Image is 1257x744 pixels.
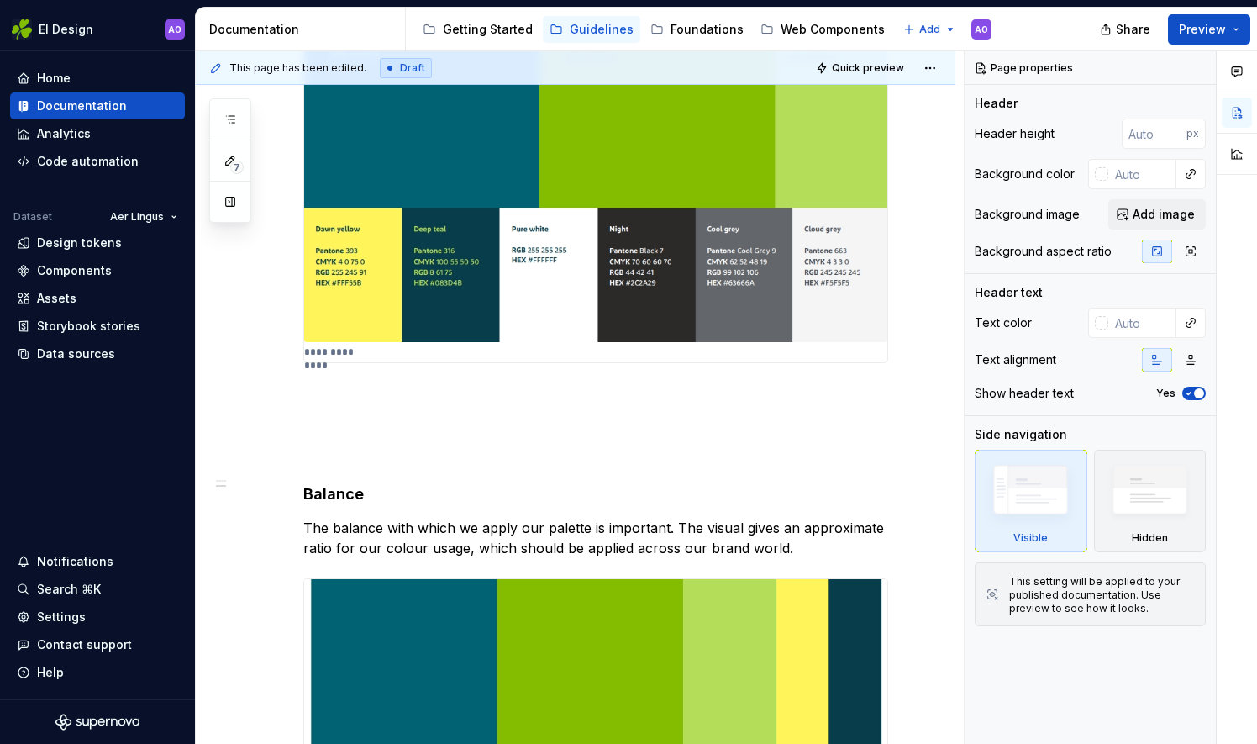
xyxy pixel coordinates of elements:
a: App Components [895,16,1029,43]
div: Hidden [1132,531,1168,545]
div: Text color [975,314,1032,331]
div: AO [975,23,988,36]
a: Assets [10,285,185,312]
div: Documentation [37,98,127,114]
div: Show header text [975,385,1074,402]
div: Design tokens [37,235,122,251]
div: Visible [1013,531,1048,545]
div: AO [168,23,181,36]
span: This page has been edited. [229,61,366,75]
div: Data sources [37,346,115,362]
div: Storybook stories [37,318,140,335]
span: Share [1116,21,1150,38]
button: Add [898,18,961,41]
label: Yes [1156,387,1175,400]
div: Home [37,70,71,87]
div: Visible [975,450,1087,552]
div: Side navigation [975,426,1067,443]
div: Guidelines [570,21,634,38]
button: Search ⌘K [10,576,185,603]
a: Storybook stories [10,313,185,340]
img: 56b5df98-d96d-4d7e-807c-0afdf3bdaefa.png [12,19,32,40]
h4: Balance [303,484,888,504]
span: Preview [1179,21,1226,38]
button: Notifications [10,548,185,575]
input: Auto [1108,159,1176,189]
button: EI DesignAO [3,11,192,47]
div: EI Design [39,21,93,38]
div: Search ⌘K [37,581,101,598]
div: Text alignment [975,351,1056,368]
div: Documentation [209,21,398,38]
span: Draft [400,61,425,75]
div: Getting Started [443,21,533,38]
div: Components [37,262,112,279]
span: Add [919,23,940,36]
button: Aer Lingus [103,205,185,229]
div: Header height [975,125,1055,142]
div: Assets [37,290,76,307]
div: Web Components [781,21,885,38]
span: Add image [1133,206,1195,223]
div: Contact support [37,636,132,653]
p: px [1186,127,1199,140]
button: Contact support [10,631,185,658]
a: Analytics [10,120,185,147]
div: Page tree [416,13,895,46]
span: Aer Lingus [110,210,164,224]
div: Background color [975,166,1075,182]
p: The balance with which we apply our palette is important. The visual gives an approximate ratio f... [303,518,888,558]
div: Help [37,664,64,681]
a: Foundations [644,16,750,43]
div: Foundations [671,21,744,38]
span: 7 [230,161,244,174]
a: Home [10,65,185,92]
button: Share [1091,14,1161,45]
div: Settings [37,609,86,625]
span: Quick preview [832,61,904,75]
div: Background aspect ratio [975,243,1112,260]
div: Header [975,95,1018,112]
svg: Supernova Logo [55,714,139,731]
button: Help [10,659,185,686]
input: Auto [1122,119,1186,149]
a: Documentation [10,92,185,119]
button: Quick preview [811,56,912,80]
a: Data sources [10,340,185,367]
div: Code automation [37,153,139,170]
a: Web Components [754,16,891,43]
a: Guidelines [543,16,640,43]
div: Hidden [1094,450,1207,552]
div: Analytics [37,125,91,142]
button: Preview [1168,14,1250,45]
input: Auto [1108,308,1176,338]
div: Dataset [13,210,52,224]
button: Add image [1108,199,1206,230]
div: Notifications [37,553,113,570]
div: This setting will be applied to your published documentation. Use preview to see how it looks. [1009,575,1195,615]
a: Design tokens [10,230,185,256]
a: Getting Started [416,16,539,43]
a: Code automation [10,148,185,175]
div: Background image [975,206,1080,223]
div: Header text [975,284,1043,301]
a: Components [10,257,185,284]
a: Settings [10,604,185,631]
